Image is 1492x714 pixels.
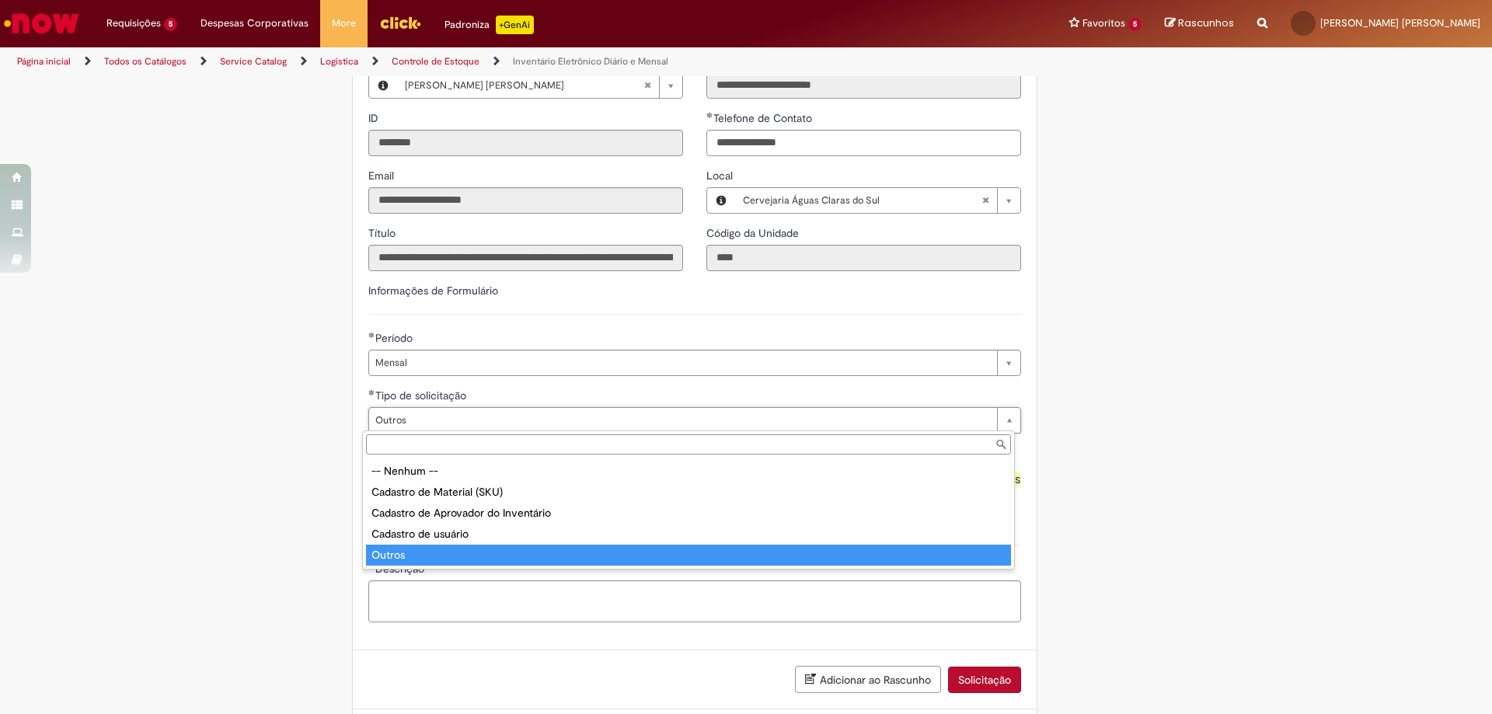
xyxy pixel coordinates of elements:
div: -- Nenhum -- [366,461,1011,482]
div: Cadastro de usuário [366,524,1011,545]
ul: Tipo de solicitação [363,458,1014,569]
div: Cadastro de Material (SKU) [366,482,1011,503]
div: Cadastro de Aprovador do Inventário [366,503,1011,524]
div: Outros [366,545,1011,566]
